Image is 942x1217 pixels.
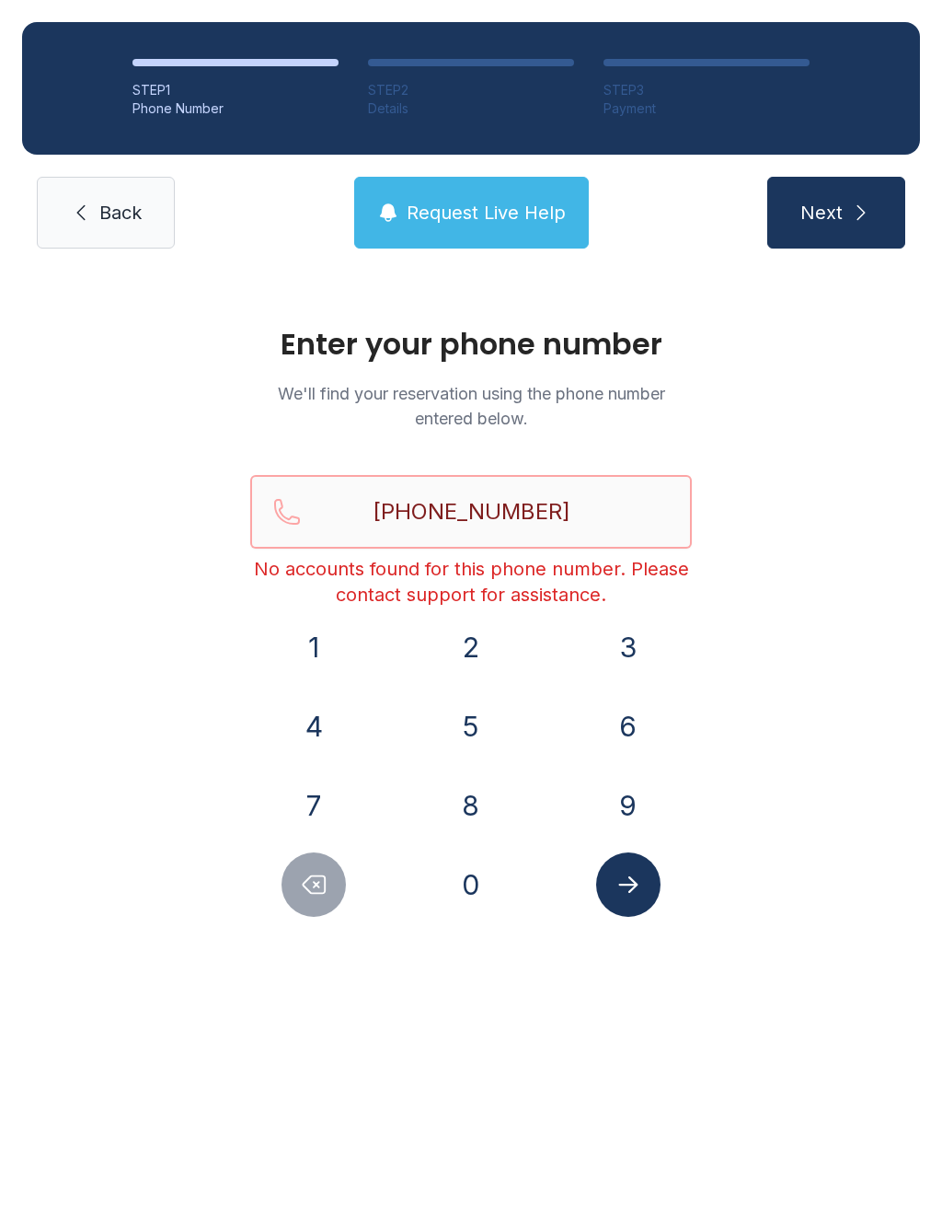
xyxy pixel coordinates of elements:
[596,852,661,917] button: Submit lookup form
[281,694,346,759] button: 4
[596,694,661,759] button: 6
[800,200,843,226] span: Next
[132,81,339,99] div: STEP 1
[368,81,574,99] div: STEP 2
[250,475,692,549] input: Reservation phone number
[281,615,346,679] button: 1
[603,99,810,118] div: Payment
[250,330,692,359] h1: Enter your phone number
[596,615,661,679] button: 3
[439,694,503,759] button: 5
[603,81,810,99] div: STEP 3
[439,615,503,679] button: 2
[439,773,503,838] button: 8
[281,852,346,917] button: Delete number
[407,200,566,226] span: Request Live Help
[250,381,692,431] p: We'll find your reservation using the phone number entered below.
[281,773,346,838] button: 7
[596,773,661,838] button: 9
[99,200,142,226] span: Back
[368,99,574,118] div: Details
[132,99,339,118] div: Phone Number
[250,556,692,608] div: No accounts found for this phone number. Please contact support for assistance.
[439,852,503,917] button: 0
